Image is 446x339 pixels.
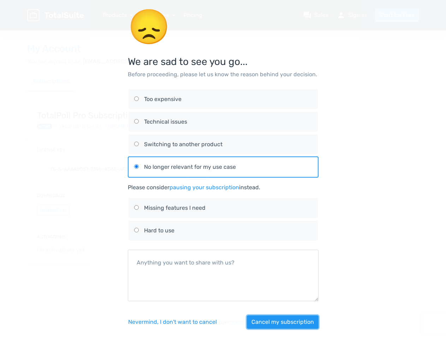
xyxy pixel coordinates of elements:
[144,226,312,235] div: Hard to use
[144,163,312,171] div: No longer relevant for my use case
[134,135,312,154] label: Switching to another product
[128,70,319,79] p: Before proceeding, please let us know the reason behind your decision.
[144,95,312,103] div: Too expensive
[144,204,312,212] div: Missing features I need
[128,7,170,47] span: 😞
[134,221,312,240] label: Hard to use
[128,8,319,67] h3: We are sad to see you go...
[247,315,319,329] button: Cancel my subscription
[134,164,139,169] input: No longer relevant for my use case No longer relevant for my use case
[134,142,139,146] input: Switching to another product Switching to another product
[128,183,319,192] div: Please consider instead.
[134,228,139,232] input: Hard to use Hard to use
[134,89,312,109] label: Too expensive
[128,315,217,329] button: Nevermind, I don't want to cancel
[144,140,312,149] div: Switching to another product
[170,184,239,191] a: pausing your subscription
[134,205,139,210] input: Missing features I need Missing features I need
[134,198,312,218] label: Missing features I need
[134,112,312,132] label: Technical issues
[144,118,312,126] div: Technical issues
[134,96,139,101] input: Too expensive Too expensive
[134,157,312,177] label: No longer relevant for my use case
[134,119,139,124] input: Technical issues Technical issues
